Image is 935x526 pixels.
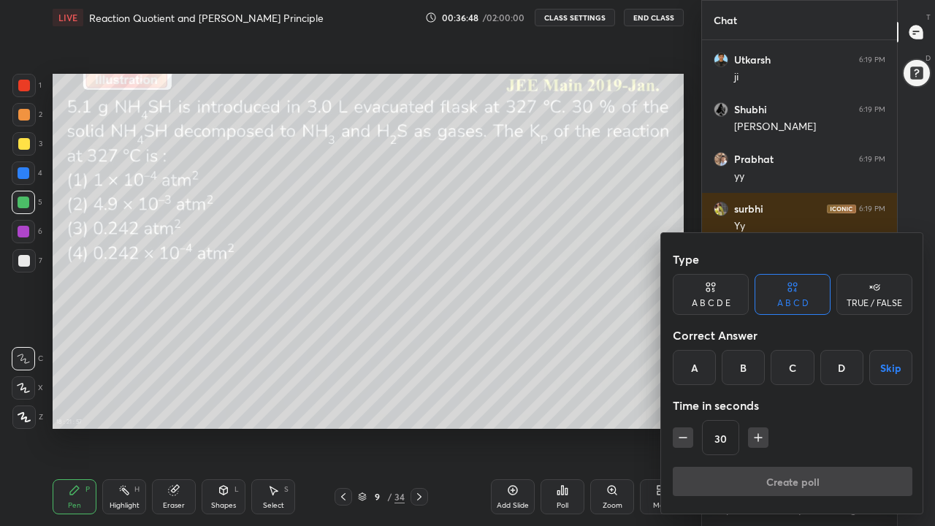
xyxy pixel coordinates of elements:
div: D [820,350,863,385]
div: A B C D [777,299,809,308]
div: C [771,350,814,385]
div: B [722,350,765,385]
div: Correct Answer [673,321,912,350]
div: A B C D E [692,299,730,308]
div: A [673,350,716,385]
button: Skip [869,350,912,385]
div: Type [673,245,912,274]
div: Time in seconds [673,391,912,420]
div: TRUE / FALSE [847,299,902,308]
